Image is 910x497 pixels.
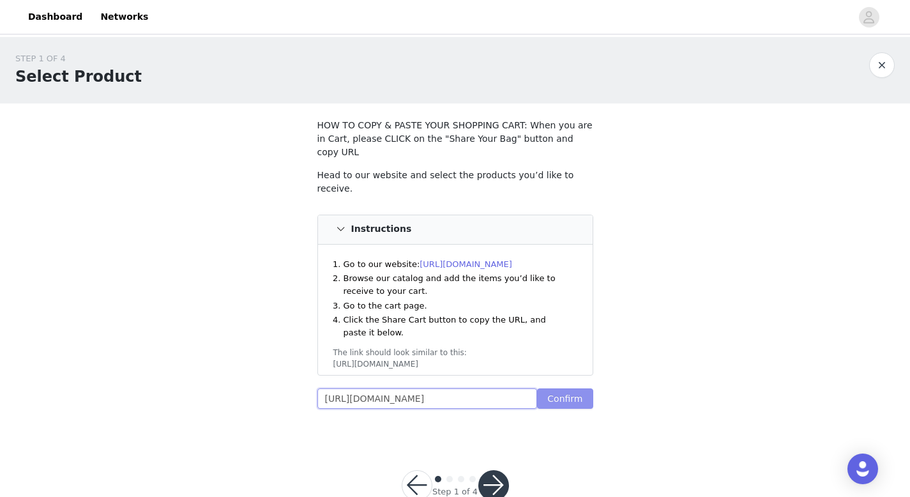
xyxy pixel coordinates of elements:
p: Head to our website and select the products you’d like to receive. [317,169,593,195]
h1: Select Product [15,65,142,88]
a: Networks [93,3,156,31]
a: Dashboard [20,3,90,31]
button: Confirm [537,388,593,409]
div: The link should look similar to this: [333,347,577,358]
div: Open Intercom Messenger [847,454,878,484]
div: avatar [863,7,875,27]
li: Go to the cart page. [344,300,571,312]
li: Go to our website: [344,258,571,271]
div: STEP 1 OF 4 [15,52,142,65]
p: HOW TO COPY & PASTE YOUR SHOPPING CART: When you are in Cart, please CLICK on the "Share Your Bag... [317,119,593,159]
input: Checkout URL [317,388,538,409]
li: Browse our catalog and add the items you’d like to receive to your cart. [344,272,571,297]
div: [URL][DOMAIN_NAME] [333,358,577,370]
a: [URL][DOMAIN_NAME] [420,259,512,269]
h4: Instructions [351,224,412,234]
li: Click the Share Cart button to copy the URL, and paste it below. [344,314,571,339]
